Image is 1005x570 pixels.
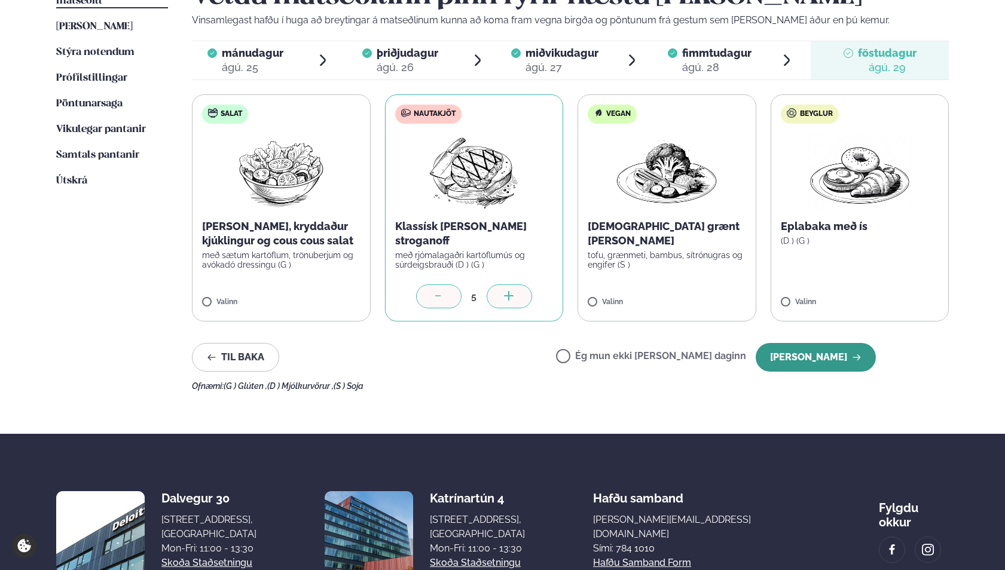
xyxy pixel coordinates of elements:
div: Ofnæmi: [192,381,949,391]
a: image alt [915,537,940,562]
img: Croissant.png [807,133,912,210]
img: Salad.png [228,133,334,210]
img: Beef-Meat.png [421,133,527,210]
div: ágú. 29 [858,60,917,75]
div: Mon-Fri: 11:00 - 13:30 [430,541,525,556]
span: fimmtudagur [682,47,752,59]
a: Cookie settings [12,534,36,558]
div: ágú. 25 [222,60,283,75]
div: Dalvegur 30 [161,491,256,505]
span: mánudagur [222,47,283,59]
button: Til baka [192,343,279,372]
span: Vegan [606,109,631,119]
div: Katrínartún 4 [430,491,525,505]
img: Vegan.svg [594,108,603,118]
div: 5 [462,290,487,304]
a: [PERSON_NAME][EMAIL_ADDRESS][DOMAIN_NAME] [593,513,811,541]
a: [PERSON_NAME] [56,20,133,34]
a: Vikulegar pantanir [56,122,146,137]
img: Vegan.png [614,133,719,210]
div: Fylgdu okkur [879,491,949,529]
a: Skoða staðsetningu [161,556,252,570]
a: Prófílstillingar [56,71,127,85]
span: (S ) Soja [334,381,363,391]
a: Útskrá [56,174,87,188]
p: Klassísk [PERSON_NAME] stroganoff [395,219,554,248]
p: (D ) (G ) [781,236,939,246]
span: Vikulegar pantanir [56,124,146,134]
a: Hafðu samband form [593,556,691,570]
img: image alt [885,543,899,557]
p: Vinsamlegast hafðu í huga að breytingar á matseðlinum kunna að koma fram vegna birgða og pöntunum... [192,13,949,27]
span: Nautakjöt [414,109,456,119]
div: ágú. 26 [377,60,438,75]
div: [STREET_ADDRESS], [GEOGRAPHIC_DATA] [430,513,525,541]
span: Pöntunarsaga [56,99,123,109]
button: [PERSON_NAME] [756,343,876,372]
a: Stýra notendum [56,45,135,60]
p: Eplabaka með ís [781,219,939,234]
span: Salat [221,109,242,119]
div: ágú. 28 [682,60,752,75]
a: Pöntunarsaga [56,97,123,111]
span: [PERSON_NAME] [56,22,133,32]
p: með rjómalagaðri kartöflumús og súrdeigsbrauði (D ) (G ) [395,250,554,269]
span: (D ) Mjólkurvörur , [267,381,334,391]
span: Beyglur [800,109,833,119]
span: föstudagur [858,47,917,59]
span: þriðjudagur [377,47,438,59]
span: Samtals pantanir [56,150,139,160]
p: [DEMOGRAPHIC_DATA] grænt [PERSON_NAME] [588,219,746,248]
a: image alt [879,537,905,562]
span: miðvikudagur [526,47,598,59]
img: bagle-new-16px.svg [787,108,797,118]
div: [STREET_ADDRESS], [GEOGRAPHIC_DATA] [161,513,256,541]
p: Sími: 784 1010 [593,541,811,556]
span: Prófílstillingar [56,73,127,83]
p: tofu, grænmeti, bambus, sítrónugras og engifer (S ) [588,250,746,269]
span: Útskrá [56,176,87,186]
p: með sætum kartöflum, trönuberjum og avókadó dressingu (G ) [202,250,361,269]
div: Mon-Fri: 11:00 - 13:30 [161,541,256,556]
span: Stýra notendum [56,47,135,57]
a: Samtals pantanir [56,148,139,163]
span: (G ) Glúten , [224,381,267,391]
img: beef.svg [401,108,411,118]
div: ágú. 27 [526,60,598,75]
span: Hafðu samband [593,482,683,505]
a: Skoða staðsetningu [430,556,521,570]
p: [PERSON_NAME], kryddaður kjúklingur og cous cous salat [202,219,361,248]
img: image alt [921,543,934,557]
img: salad.svg [208,108,218,118]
